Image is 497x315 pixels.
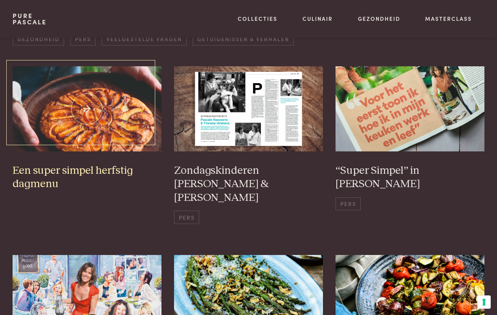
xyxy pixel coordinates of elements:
img: PN_zondagsartikel [174,66,323,151]
img: PN_libelle_lekker_2 [336,66,484,151]
a: Pers [70,33,95,46]
a: PN_zondagsartikel Zondagskinderen [PERSON_NAME] & [PERSON_NAME] Pers [174,66,323,224]
h3: Zondagskinderen [PERSON_NAME] & [PERSON_NAME] [174,164,323,205]
a: Veelgestelde vragen [102,33,186,46]
h3: Een super simpel herfstig dagmenu [13,164,161,191]
a: PurePascale [13,13,47,25]
a: Tarte_tatin Een super simpel herfstig dagmenu [13,66,161,224]
button: Uw voorkeuren voor toestemming voor trackingtechnologieën [477,295,491,309]
a: Gezondheid [358,15,400,23]
span: Pers [174,211,199,224]
a: Collecties [238,15,277,23]
h3: “Super Simpel” in [PERSON_NAME] [336,164,484,191]
a: Masterclass [425,15,472,23]
a: Culinair [303,15,333,23]
span: Pers [336,197,361,210]
img: Tarte_tatin [13,66,161,151]
a: Getuigenissen & Verhalen [193,33,293,46]
a: PN_libelle_lekker_2 “Super Simpel” in [PERSON_NAME] Pers [336,66,484,224]
a: Gezondheid [13,33,64,46]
